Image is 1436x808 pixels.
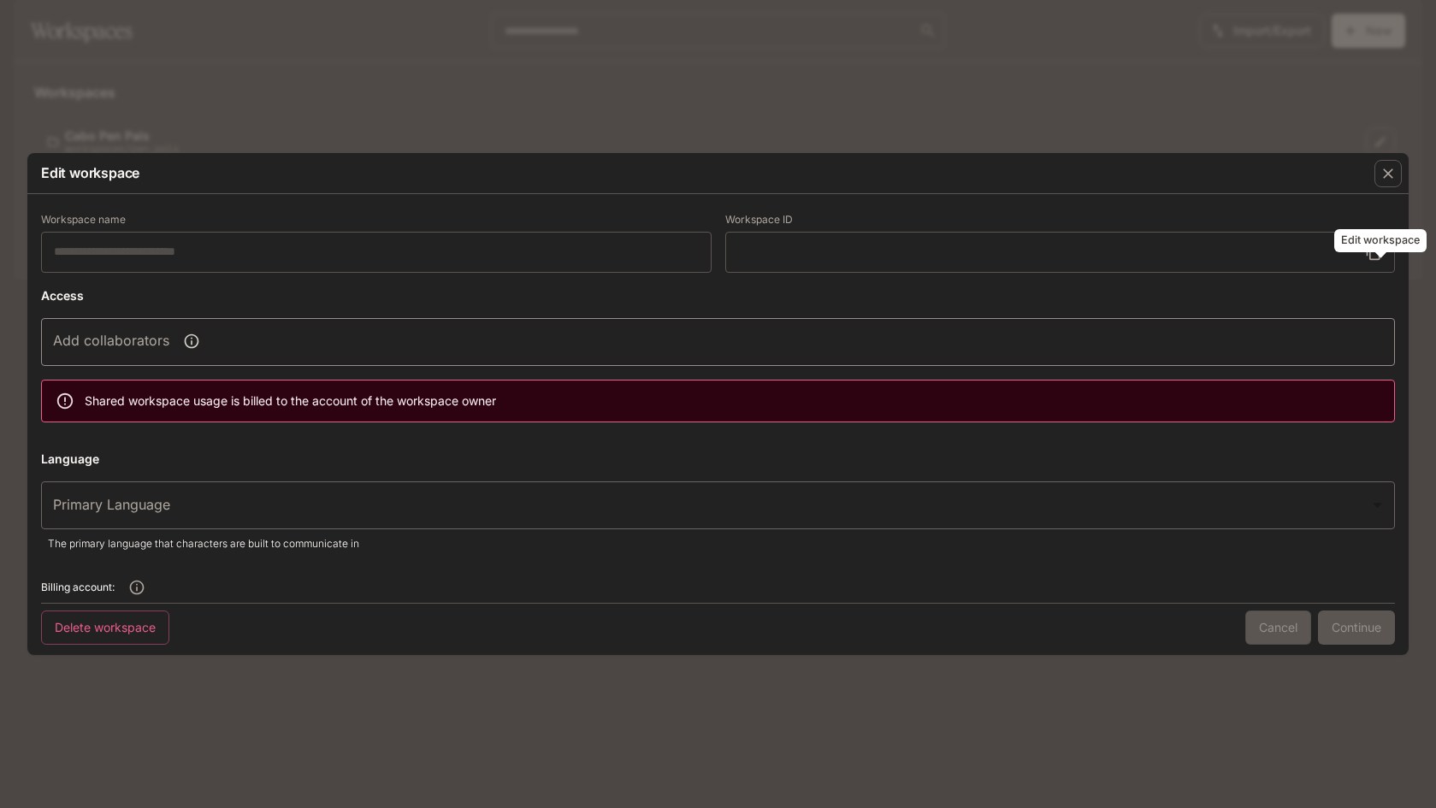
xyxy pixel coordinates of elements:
p: The primary language that characters are built to communicate in [48,536,1388,551]
p: Edit workspace [41,162,139,183]
span: Billing account: [41,579,115,596]
p: Language [41,450,99,468]
p: Workspace ID [725,215,793,225]
p: Workspace name [41,215,126,225]
div: ​ [41,481,1395,529]
div: Workspace ID cannot be changed [725,215,1396,273]
div: Edit workspace [1334,229,1427,252]
div: Shared workspace usage is billed to the account of the workspace owner [85,386,496,416]
button: Delete workspace [41,610,169,645]
p: Access [41,286,84,304]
